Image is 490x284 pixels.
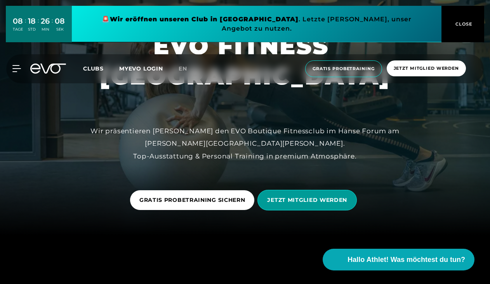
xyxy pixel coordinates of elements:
[323,249,474,270] button: Hallo Athlet! Was möchtest du tun?
[28,27,36,32] div: STD
[179,65,187,72] span: en
[267,196,347,204] span: JETZT MITGLIED WERDEN
[52,16,53,37] div: :
[38,16,39,37] div: :
[130,184,258,216] a: GRATIS PROBETRAINING SICHERN
[55,27,65,32] div: SEK
[25,16,26,37] div: :
[13,27,23,32] div: TAGE
[70,125,420,162] div: Wir präsentieren [PERSON_NAME] den EVO Boutique Fitnessclub im Hanse Forum am [PERSON_NAME][GEOGR...
[257,184,360,216] a: JETZT MITGLIED WERDEN
[179,64,196,73] a: en
[313,65,375,72] span: Gratis Probetraining
[83,65,119,72] a: Clubs
[348,255,465,265] span: Hallo Athlet! Was möchtest du tun?
[13,15,23,27] div: 08
[41,15,50,27] div: 26
[454,21,473,28] span: CLOSE
[83,65,104,72] span: Clubs
[55,15,65,27] div: 08
[139,196,245,204] span: GRATIS PROBETRAINING SICHERN
[28,15,36,27] div: 18
[394,65,459,72] span: Jetzt Mitglied werden
[441,6,484,42] button: CLOSE
[303,60,384,77] a: Gratis Probetraining
[119,65,163,72] a: MYEVO LOGIN
[384,60,468,77] a: Jetzt Mitglied werden
[41,27,50,32] div: MIN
